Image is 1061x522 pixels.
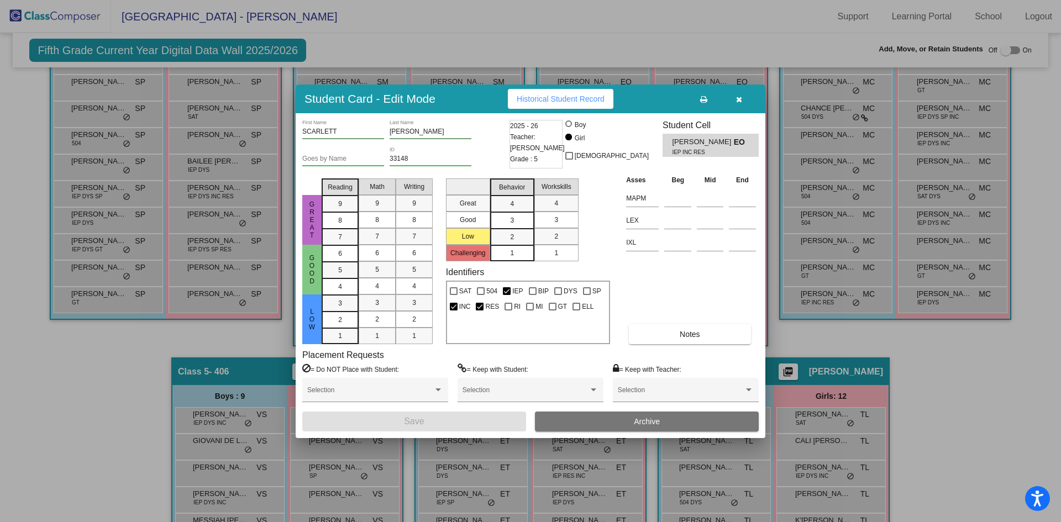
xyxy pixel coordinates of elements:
h3: Student Cell [663,120,759,130]
input: Enter ID [390,155,471,163]
span: 3 [338,298,342,308]
input: assessment [626,190,659,207]
span: 6 [375,248,379,258]
span: 3 [412,298,416,308]
span: RES [485,300,499,313]
span: 6 [412,248,416,258]
span: Grade : 5 [510,154,538,165]
span: MI [535,300,543,313]
span: Behavior [499,182,525,192]
span: 1 [510,248,514,258]
span: 7 [412,231,416,241]
span: Workskills [542,182,571,192]
span: [PERSON_NAME] [672,136,733,148]
label: = Do NOT Place with Student: [302,363,399,375]
span: Good [307,254,317,285]
span: 9 [375,198,379,208]
span: 4 [554,198,558,208]
span: 2 [554,231,558,241]
th: Beg [661,174,694,186]
span: Historical Student Record [517,94,605,103]
span: RI [514,300,521,313]
span: Low [307,308,317,331]
span: SP [592,284,601,298]
button: Save [302,412,526,431]
div: Boy [574,120,586,130]
span: 4 [338,282,342,292]
span: Notes [680,330,700,339]
th: Asses [623,174,661,186]
input: assessment [626,212,659,229]
label: = Keep with Student: [458,363,528,375]
span: 5 [375,265,379,275]
span: 2 [338,315,342,325]
th: End [726,174,759,186]
span: 504 [486,284,497,298]
span: 7 [375,231,379,241]
span: 2 [375,314,379,324]
span: Save [404,416,424,426]
span: Great [307,201,317,239]
span: [DEMOGRAPHIC_DATA] [575,149,649,162]
button: Notes [629,324,750,344]
span: 9 [412,198,416,208]
span: 7 [338,232,342,242]
label: Placement Requests [302,350,384,360]
span: 2025 - 26 [510,120,538,131]
span: 6 [338,249,342,259]
label: = Keep with Teacher: [613,363,681,375]
span: Teacher: [PERSON_NAME] [510,131,565,154]
span: EO [734,136,749,148]
span: 8 [338,215,342,225]
input: assessment [626,234,659,251]
div: Girl [574,133,585,143]
span: IEP [512,284,523,298]
span: 4 [375,281,379,291]
span: Writing [404,182,424,192]
span: 9 [338,199,342,209]
span: Reading [328,182,353,192]
span: 2 [412,314,416,324]
span: 8 [375,215,379,225]
input: goes by name [302,155,384,163]
span: 1 [375,331,379,341]
label: Identifiers [446,267,484,277]
span: BIP [538,284,549,298]
th: Mid [694,174,726,186]
span: 5 [338,265,342,275]
span: 1 [554,248,558,258]
span: 1 [338,331,342,341]
span: GT [558,300,568,313]
span: 2 [510,232,514,242]
span: IEP INC RES [672,148,726,156]
span: 3 [510,215,514,225]
span: DYS [564,284,577,298]
button: Archive [535,412,759,431]
span: Math [370,182,385,192]
button: Historical Student Record [508,89,613,109]
span: 8 [412,215,416,225]
span: INC [459,300,471,313]
span: 4 [412,281,416,291]
span: 5 [412,265,416,275]
span: 3 [375,298,379,308]
h3: Student Card - Edit Mode [304,92,435,106]
span: ELL [582,300,593,313]
span: 3 [554,215,558,225]
span: 4 [510,199,514,209]
span: 1 [412,331,416,341]
span: Archive [634,417,660,426]
span: SAT [459,284,471,298]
